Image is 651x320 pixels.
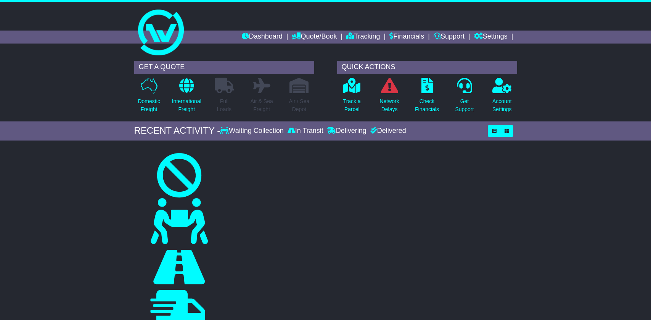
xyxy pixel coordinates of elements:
a: Financials [389,31,424,44]
a: Support [434,31,465,44]
p: Air & Sea Freight [251,97,273,113]
a: GetSupport [455,78,474,118]
p: Air / Sea Depot [289,97,310,113]
a: InternationalFreight [172,78,202,118]
a: NetworkDelays [379,78,399,118]
a: DomesticFreight [137,78,160,118]
p: Domestic Freight [138,97,160,113]
a: Dashboard [242,31,283,44]
p: Account Settings [492,97,512,113]
p: Track a Parcel [343,97,361,113]
div: QUICK ACTIONS [337,61,517,74]
p: Network Delays [379,97,399,113]
p: International Freight [172,97,201,113]
div: RECENT ACTIVITY - [134,125,220,136]
div: Waiting Collection [220,127,285,135]
div: Delivered [368,127,406,135]
div: In Transit [286,127,325,135]
p: Full Loads [215,97,234,113]
a: Settings [474,31,508,44]
p: Get Support [455,97,474,113]
a: CheckFinancials [415,78,439,118]
div: Delivering [325,127,368,135]
a: Quote/Book [292,31,337,44]
a: Tracking [346,31,380,44]
a: Track aParcel [343,78,361,118]
p: Check Financials [415,97,439,113]
div: GET A QUOTE [134,61,314,74]
a: AccountSettings [492,78,512,118]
